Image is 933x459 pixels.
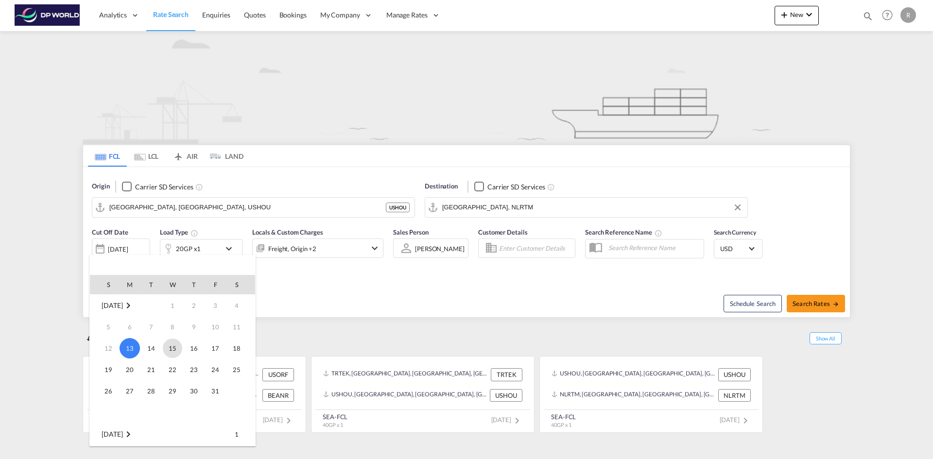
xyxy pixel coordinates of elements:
span: 30 [184,381,204,401]
span: 13 [120,338,140,358]
tr: Week 1 [90,295,255,317]
td: Friday October 24 2025 [205,359,226,380]
td: Wednesday October 29 2025 [162,380,183,402]
td: Saturday October 11 2025 [226,316,255,338]
span: 29 [163,381,182,401]
span: 31 [206,381,225,401]
td: Wednesday October 15 2025 [162,338,183,359]
md-calendar: Calendar [90,275,255,446]
td: Tuesday October 28 2025 [140,380,162,402]
th: T [140,275,162,294]
td: Sunday October 12 2025 [90,338,119,359]
td: Saturday October 4 2025 [226,295,255,317]
span: 1 [227,425,246,444]
td: Saturday October 18 2025 [226,338,255,359]
span: 16 [184,339,204,358]
span: 24 [206,360,225,379]
td: Monday October 13 2025 [119,338,140,359]
span: 15 [163,339,182,358]
tr: Week 3 [90,338,255,359]
td: Thursday October 9 2025 [183,316,205,338]
td: Wednesday October 22 2025 [162,359,183,380]
td: Sunday October 5 2025 [90,316,119,338]
td: Thursday October 30 2025 [183,380,205,402]
td: Saturday October 25 2025 [226,359,255,380]
th: F [205,275,226,294]
td: Sunday October 26 2025 [90,380,119,402]
span: 25 [227,360,246,379]
span: 17 [206,339,225,358]
td: Thursday October 2 2025 [183,295,205,317]
th: W [162,275,183,294]
td: Monday October 27 2025 [119,380,140,402]
th: S [90,275,119,294]
tr: Week 1 [90,424,255,445]
td: Friday October 10 2025 [205,316,226,338]
tr: Week 4 [90,359,255,380]
td: Wednesday October 8 2025 [162,316,183,338]
td: Tuesday October 21 2025 [140,359,162,380]
td: October 2025 [90,295,162,317]
th: T [183,275,205,294]
span: 23 [184,360,204,379]
span: 14 [141,339,161,358]
td: Friday October 17 2025 [205,338,226,359]
span: 22 [163,360,182,379]
td: Tuesday October 7 2025 [140,316,162,338]
span: 26 [99,381,118,401]
span: [DATE] [102,430,122,438]
span: 20 [120,360,139,379]
td: Thursday October 23 2025 [183,359,205,380]
span: 21 [141,360,161,379]
td: Friday October 3 2025 [205,295,226,317]
tr: Week 2 [90,316,255,338]
td: Saturday November 1 2025 [226,424,255,445]
td: Sunday October 19 2025 [90,359,119,380]
span: 18 [227,339,246,358]
tr: Week 5 [90,380,255,402]
span: 19 [99,360,118,379]
td: Tuesday October 14 2025 [140,338,162,359]
th: M [119,275,140,294]
th: S [226,275,255,294]
span: [DATE] [102,301,122,309]
td: Monday October 6 2025 [119,316,140,338]
span: 27 [120,381,139,401]
td: Thursday October 16 2025 [183,338,205,359]
td: Friday October 31 2025 [205,380,226,402]
tr: Week undefined [90,402,255,424]
td: Monday October 20 2025 [119,359,140,380]
span: 28 [141,381,161,401]
td: November 2025 [90,424,162,445]
td: Wednesday October 1 2025 [162,295,183,317]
